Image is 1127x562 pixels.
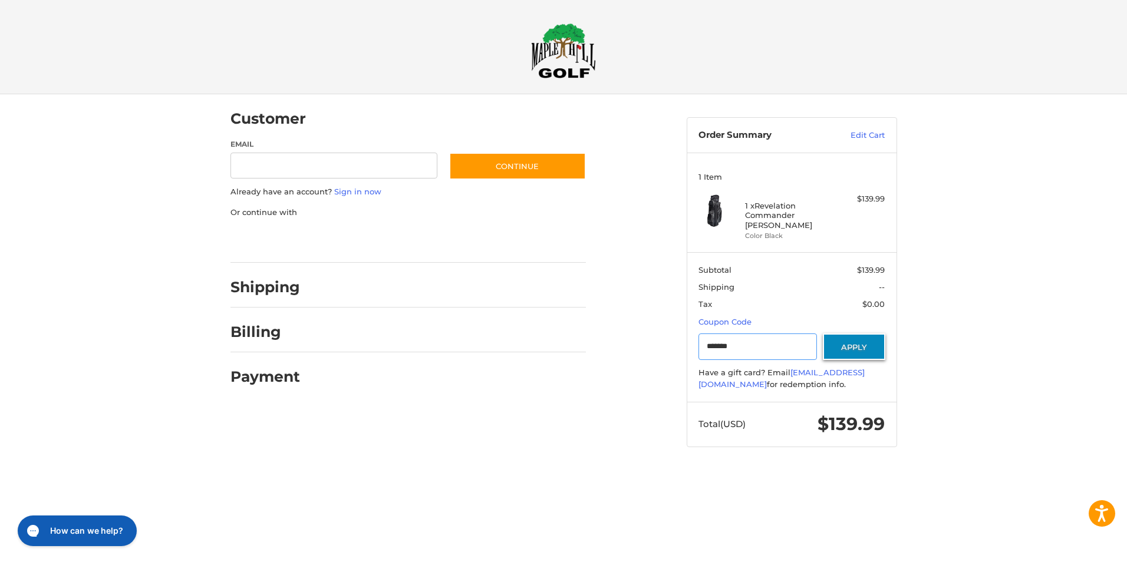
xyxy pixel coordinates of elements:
[334,187,381,196] a: Sign in now
[745,201,835,230] h4: 1 x Revelation Commander [PERSON_NAME]
[230,323,299,341] h2: Billing
[230,207,586,219] p: Or continue with
[230,139,438,150] label: Email
[230,278,300,296] h2: Shipping
[862,299,885,309] span: $0.00
[818,413,885,435] span: $139.99
[531,23,596,78] img: Maple Hill Golf
[449,153,586,180] button: Continue
[698,317,752,326] a: Coupon Code
[327,230,415,251] iframe: PayPal-paylater
[230,110,306,128] h2: Customer
[698,368,865,389] a: [EMAIL_ADDRESS][DOMAIN_NAME]
[698,418,746,429] span: Total (USD)
[698,299,712,309] span: Tax
[698,333,817,360] input: Gift Certificate or Coupon Code
[745,231,835,241] li: Color Black
[823,333,885,360] button: Apply
[698,265,731,275] span: Subtotal
[698,367,885,390] div: Have a gift card? Email for redemption info.
[838,193,885,205] div: $139.99
[426,230,515,251] iframe: PayPal-venmo
[698,130,825,141] h3: Order Summary
[698,282,734,292] span: Shipping
[12,511,140,550] iframe: Gorgias live chat messenger
[857,265,885,275] span: $139.99
[230,186,586,198] p: Already have an account?
[230,368,300,386] h2: Payment
[879,282,885,292] span: --
[698,172,885,181] h3: 1 Item
[825,130,885,141] a: Edit Cart
[226,230,315,251] iframe: PayPal-paypal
